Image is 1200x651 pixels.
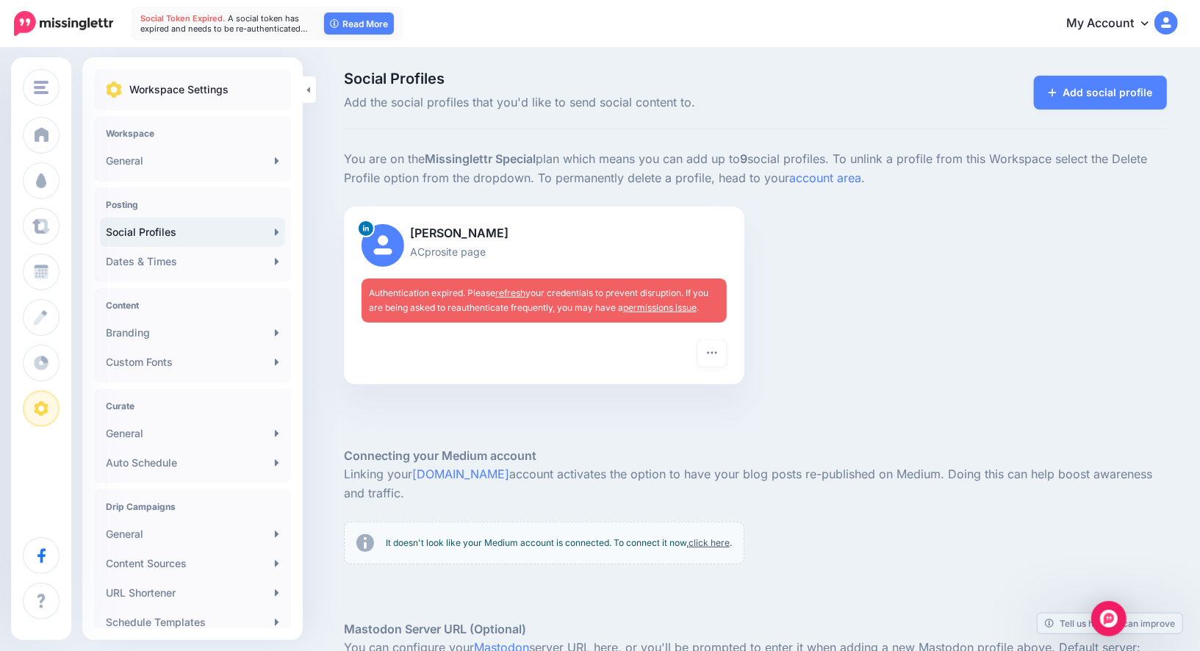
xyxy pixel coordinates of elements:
[100,419,285,448] a: General
[100,146,285,176] a: General
[100,549,285,578] a: Content Sources
[100,217,285,247] a: Social Profiles
[740,151,747,166] b: 9
[1038,614,1182,633] a: Tell us how we can improve
[106,128,279,139] h4: Workspace
[106,501,279,512] h4: Drip Campaigns
[140,13,308,34] span: A social token has expired and needs to be re-authenticated…
[356,534,374,552] img: info-circle-grey.png
[106,199,279,210] h4: Posting
[34,81,48,94] img: menu.png
[344,447,1167,465] h5: Connecting your Medium account
[100,247,285,276] a: Dates & Times
[362,224,404,267] img: user_default_image.png
[1034,76,1167,109] a: Add social profile
[344,620,1167,639] h5: Mastodon Server URL (Optional)
[344,150,1167,188] p: You are on the plan which means you can add up to social profiles. To unlink a profile from this ...
[344,465,1167,503] p: Linking your account activates the option to have your blog posts re-published on Medium. Doing t...
[344,93,885,112] span: Add the social profiles that you'd like to send social content to.
[789,170,861,185] a: account area
[689,537,730,548] a: click here
[100,519,285,549] a: General
[362,224,727,243] p: [PERSON_NAME]
[1091,601,1127,636] div: Open Intercom Messenger
[100,578,285,608] a: URL Shortener
[100,608,285,637] a: Schedule Templates
[412,467,509,481] a: [DOMAIN_NAME]
[369,287,708,313] span: Authentication expired. Please your credentials to prevent disruption. If you are being asked to ...
[425,151,536,166] b: Missinglettr Special
[324,12,394,35] a: Read More
[106,400,279,411] h4: Curate
[14,11,113,36] img: Missinglettr
[495,287,525,298] a: refresh
[362,243,727,260] p: ACprosite page
[623,302,697,313] a: permissions issue
[100,348,285,377] a: Custom Fonts
[129,81,229,98] p: Workspace Settings
[140,13,226,24] span: Social Token Expired.
[100,318,285,348] a: Branding
[1052,6,1178,42] a: My Account
[106,82,122,98] img: settings.png
[100,448,285,478] a: Auto Schedule
[344,71,885,86] span: Social Profiles
[106,300,279,311] h4: Content
[386,536,732,550] p: It doesn't look like your Medium account is connected. To connect it now, .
